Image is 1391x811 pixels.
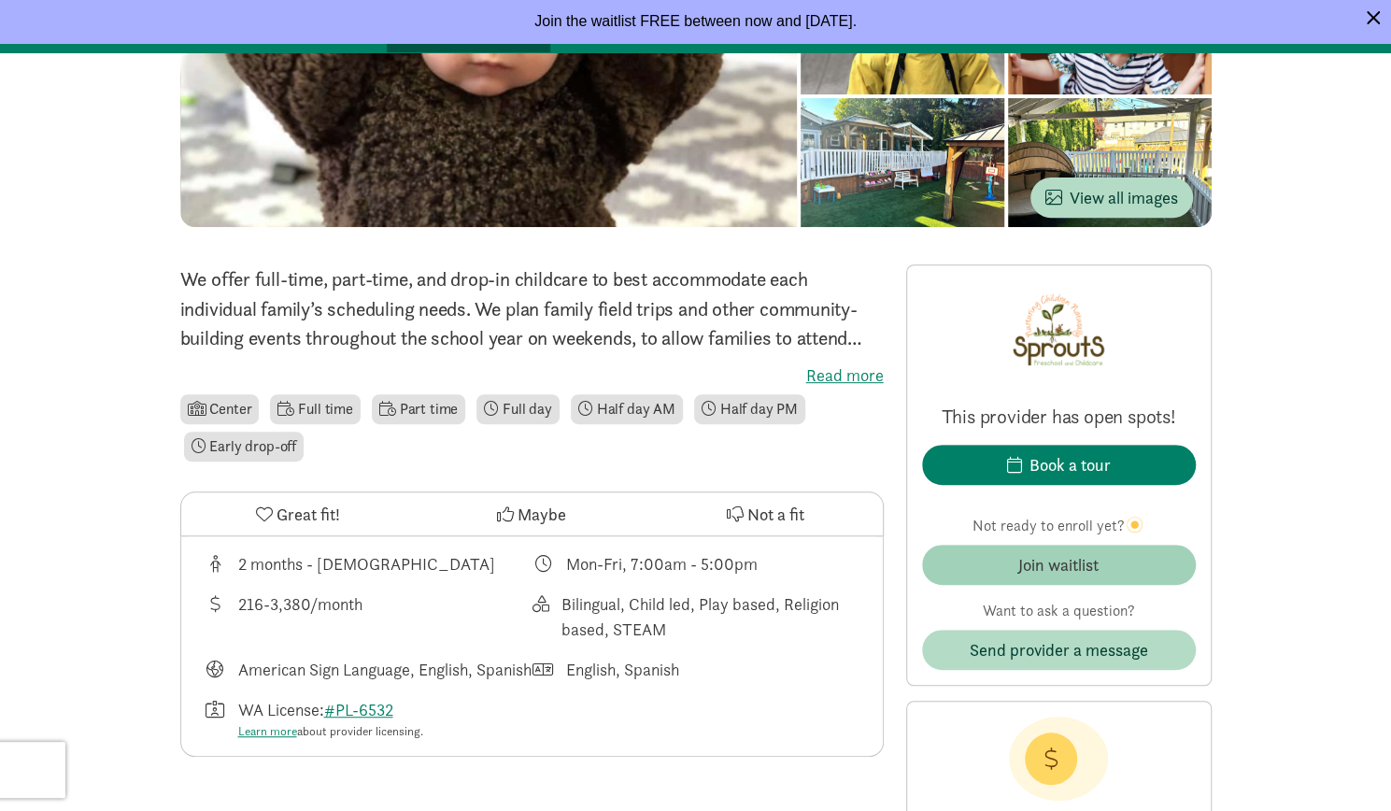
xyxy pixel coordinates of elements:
[238,723,297,739] a: Learn more
[415,492,648,535] button: Maybe
[324,699,393,720] a: #PL-6532
[1030,178,1193,218] button: View all images
[1045,185,1178,210] span: View all images
[648,492,882,535] button: Not a fit
[238,591,362,642] div: 216-3,380/month
[270,394,360,424] li: Full time
[372,394,465,424] li: Part time
[1018,552,1099,577] div: Join waitlist
[238,722,423,741] div: about provider licensing.
[970,637,1148,662] span: Send provider a message
[566,657,679,682] div: English, Spanish
[204,657,532,682] div: Languages taught
[181,492,415,535] button: Great fit!
[184,432,305,462] li: Early drop-off
[922,515,1196,537] p: Not ready to enroll yet?
[238,551,495,576] div: 2 months - [DEMOGRAPHIC_DATA]
[747,502,804,527] span: Not a fit
[180,394,260,424] li: Center
[922,445,1196,485] button: Book a tour
[476,394,560,424] li: Full day
[532,551,860,576] div: Class schedule
[561,591,859,642] div: Bilingual, Child led, Play based, Religion based, STEAM
[204,591,532,642] div: Average tuition for this program
[238,657,532,682] div: American Sign Language, English, Spanish
[204,551,532,576] div: Age range for children that this provider cares for
[180,264,884,354] p: We offer full-time, part-time, and drop-in childcare to best accommodate each individual family’s...
[532,657,860,682] div: Languages spoken
[694,394,805,424] li: Half day PM
[518,502,566,527] span: Maybe
[922,630,1196,670] button: Send provider a message
[566,551,758,576] div: Mon-Fri, 7:00am - 5:00pm
[922,600,1196,622] p: Want to ask a question?
[1029,452,1111,477] div: Book a tour
[238,697,423,741] div: WA License:
[922,404,1196,430] p: This provider has open spots!
[532,591,860,642] div: This provider's education philosophy
[922,545,1196,585] button: Join waitlist
[1008,280,1109,381] img: Provider logo
[180,364,884,387] label: Read more
[204,697,532,741] div: License number
[571,394,683,424] li: Half day AM
[277,502,340,527] span: Great fit!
